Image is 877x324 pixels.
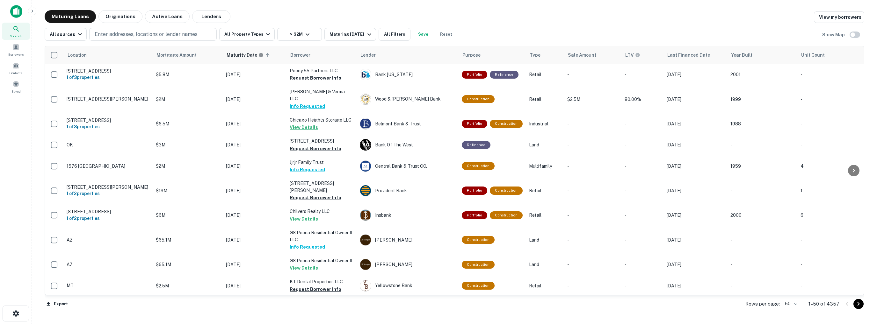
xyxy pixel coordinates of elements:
[290,51,310,59] span: Borrower
[730,71,794,78] p: 2001
[808,300,839,308] p: 1–50 of 4357
[797,46,867,64] th: Unit Count
[490,71,518,79] div: This loan purpose was for refinancing
[360,161,371,172] img: picture
[156,212,220,219] p: $6M
[567,236,618,243] p: -
[290,285,341,293] button: Request Borrower Info
[156,141,220,148] p: $3M
[67,96,149,102] p: [STREET_ADDRESS][PERSON_NAME]
[625,142,627,147] span: -
[625,283,627,288] span: -
[290,180,353,194] p: [STREET_ADDRESS][PERSON_NAME]
[10,5,22,18] img: capitalize-icon.png
[226,282,283,289] p: [DATE]
[226,71,283,78] p: [DATE]
[360,259,371,270] img: picture
[362,142,369,148] p: B O
[801,261,864,268] p: -
[67,117,149,123] p: [STREET_ADDRESS]
[801,282,864,289] p: -
[290,243,325,251] button: Info Requested
[731,51,761,59] span: Year Built
[360,185,371,196] img: picture
[530,51,540,59] span: Type
[360,51,376,59] span: Lender
[145,10,190,23] button: Active Loans
[730,212,794,219] p: 2000
[290,123,318,131] button: View Details
[529,236,561,243] p: Land
[360,94,455,105] div: Wood & [PERSON_NAME] Bank
[8,52,24,57] span: Borrowers
[625,188,627,193] span: -
[156,261,220,268] p: $65.1M
[95,31,198,38] p: Enter addresses, locations or lender names
[67,237,149,243] p: AZ
[801,120,864,127] p: -
[67,74,149,81] h6: 1 of 3 properties
[67,283,149,288] p: MT
[529,120,561,127] p: Industrial
[67,209,149,215] p: [STREET_ADDRESS]
[360,259,455,270] div: [PERSON_NAME]
[290,208,353,215] p: Chilvers Realty LLC
[227,52,257,59] h6: Maturity Date
[625,52,649,59] span: LTVs displayed on the website are for informational purposes only and may be reported incorrectly...
[462,162,495,170] div: This loan purpose was for construction
[2,60,30,77] div: Contacts
[625,237,627,243] span: -
[822,31,846,38] h6: Show Map
[667,261,724,268] p: [DATE]
[360,280,371,291] img: picture
[10,70,22,75] span: Contacts
[156,163,220,170] p: $2M
[814,11,864,23] a: View my borrowers
[2,23,30,40] a: Search
[845,273,877,304] iframe: Chat Widget
[782,299,798,308] div: 50
[529,141,561,148] p: Land
[667,51,718,59] span: Last Financed Date
[156,120,220,127] p: $6.5M
[360,210,371,221] img: picture
[462,141,490,149] div: This loan purpose was for refinancing
[153,46,223,64] th: Mortgage Amount
[290,145,341,152] button: Request Borrower Info
[730,163,794,170] p: 1959
[2,78,30,95] a: Saved
[730,282,794,289] p: -
[625,52,634,59] h6: LTV
[360,69,371,80] img: picture
[529,212,561,219] p: Retail
[567,163,618,170] p: -
[462,211,487,219] div: This is a portfolio loan with 2 properties
[45,10,96,23] button: Maturing Loans
[667,141,724,148] p: [DATE]
[625,164,627,169] span: -
[529,282,561,289] p: Retail
[156,96,220,103] p: $2M
[568,51,605,59] span: Sale Amount
[621,46,663,64] th: LTVs displayed on the website are for informational purposes only and may be reported incorrectly...
[290,74,341,82] button: Request Borrower Info
[226,187,283,194] p: [DATE]
[360,94,371,105] img: picture
[567,71,618,78] p: -
[730,261,794,268] p: -
[67,262,149,267] p: AZ
[801,141,864,148] p: -
[801,212,864,219] p: 6
[567,120,618,127] p: -
[459,46,526,64] th: Purpose
[290,67,353,74] p: Peony 55 Partners LLC
[192,10,230,23] button: Lenders
[226,163,283,170] p: [DATE]
[45,28,87,41] button: All sources
[567,96,618,103] p: $2.5M
[2,41,30,58] a: Borrowers
[290,194,341,201] button: Request Borrower Info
